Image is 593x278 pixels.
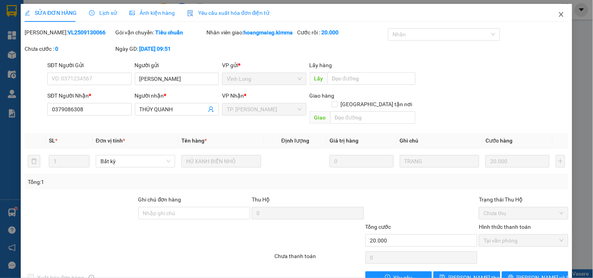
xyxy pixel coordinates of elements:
[7,7,69,25] div: TP. [PERSON_NAME]
[28,178,229,186] div: Tổng: 1
[206,28,296,37] div: Nhân viên giao:
[274,252,364,266] div: Chưa thanh toán
[187,10,193,16] img: icon
[7,25,69,44] div: BÁN LẺ KHÔNG GIAO HÓA ĐƠN
[181,137,207,144] span: Tên hàng
[28,155,40,168] button: delete
[129,10,175,16] span: Ảnh kiện hàng
[365,224,391,230] span: Tổng cước
[89,10,117,16] span: Lịch sử
[338,100,416,109] span: [GEOGRAPHIC_DATA] tận nơi
[252,196,270,203] span: Thu Hộ
[479,224,531,230] label: Hình thức thanh toán
[227,73,301,85] span: Vĩnh Long
[297,28,386,37] div: Cước rồi :
[400,155,479,168] input: Ghi Chú
[330,111,416,124] input: Dọc đường
[556,155,565,168] button: plus
[25,45,114,53] div: Chưa cước :
[558,11,564,18] span: close
[187,10,270,16] span: Yêu cầu xuất hóa đơn điện tử
[75,7,129,25] div: Vĩnh Long
[135,61,219,69] div: Người gửi
[310,72,328,85] span: Lấy
[116,45,205,53] div: Ngày GD:
[25,28,114,37] div: [PERSON_NAME]:
[116,28,205,37] div: Gói vận chuyển:
[100,155,170,167] span: Bất kỳ
[484,235,563,246] span: Tại văn phòng
[397,133,482,148] th: Ghi chú
[330,137,358,144] span: Giá trị hàng
[208,106,214,112] span: user-add
[96,137,125,144] span: Đơn vị tính
[7,7,19,16] span: Gửi:
[25,10,30,16] span: edit
[486,137,512,144] span: Cước hàng
[75,7,93,16] span: Nhận:
[281,137,309,144] span: Định lượng
[73,50,102,59] span: Chưa thu
[135,91,219,100] div: Người nhận
[140,46,171,52] b: [DATE] 09:51
[89,10,95,16] span: clock-circle
[227,103,301,115] span: TP. Hồ Chí Minh
[138,207,251,219] input: Ghi chú đơn hàng
[330,155,394,168] input: 0
[310,62,332,68] span: Lấy hàng
[75,35,129,46] div: 0839991138
[321,29,339,36] b: 20.000
[68,29,106,36] b: VL2509130066
[181,155,261,168] input: VD: Bàn, Ghế
[49,137,55,144] span: SL
[484,207,563,219] span: Chưa thu
[156,29,183,36] b: Tiêu chuẩn
[222,61,306,69] div: VP gửi
[55,46,58,52] b: 0
[550,4,572,26] button: Close
[129,10,135,16] span: picture
[310,111,330,124] span: Giao
[47,61,131,69] div: SĐT Người Gửi
[310,93,335,99] span: Giao hàng
[75,25,129,35] div: KHẢI HOÀN
[138,196,181,203] label: Ghi chú đơn hàng
[222,93,244,99] span: VP Nhận
[486,155,550,168] input: 0
[479,195,568,204] div: Trạng thái Thu Hộ
[47,91,131,100] div: SĐT Người Nhận
[25,10,77,16] span: SỬA ĐƠN HÀNG
[328,72,416,85] input: Dọc đường
[244,29,293,36] b: hoangmaisg.kimma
